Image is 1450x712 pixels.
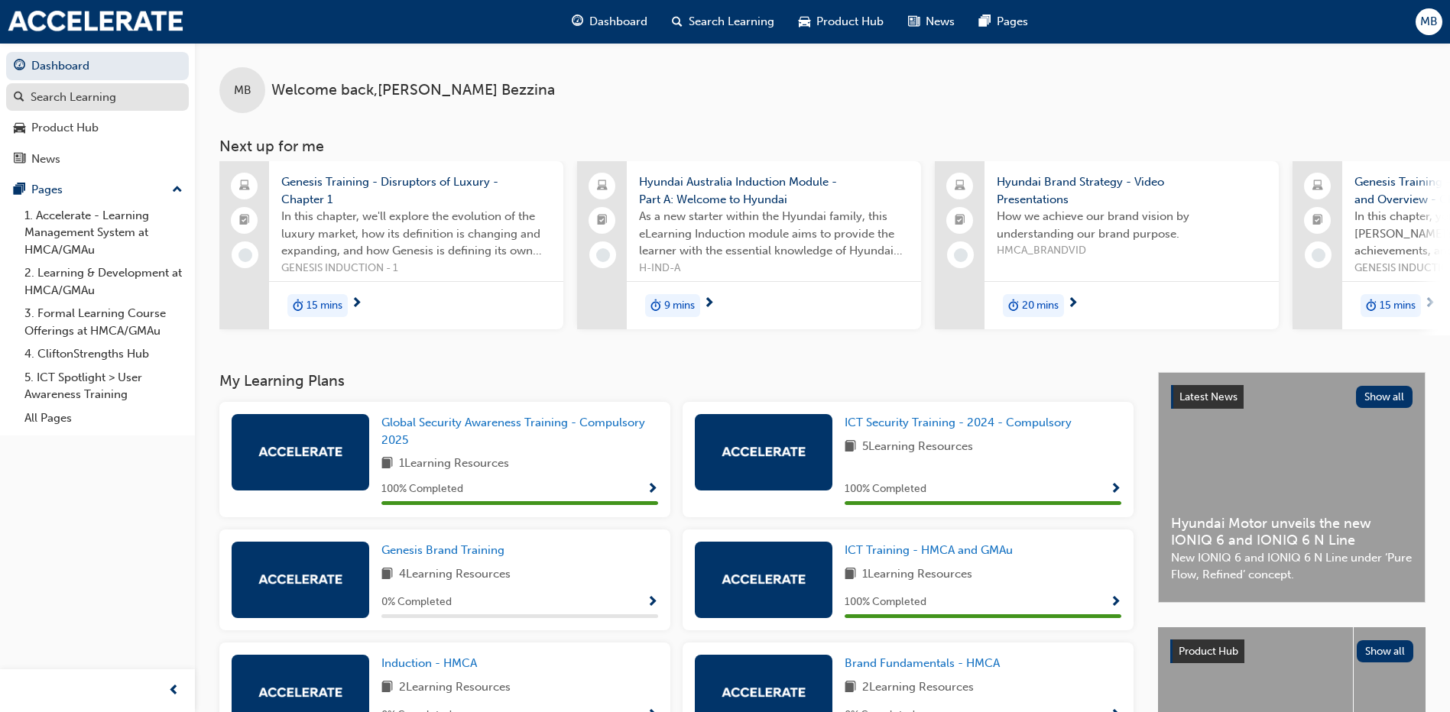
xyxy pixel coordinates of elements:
[845,656,1000,670] span: Brand Fundamentals - HMCA
[845,481,926,498] span: 100 % Completed
[1420,13,1438,31] span: MB
[381,656,477,670] span: Induction - HMCA
[845,543,1013,557] span: ICT Training - HMCA and GMAu
[997,208,1267,242] span: How we achieve our brand vision by understanding our brand purpose.
[1171,385,1413,409] a: Latest NewsShow all
[381,655,483,672] a: Induction - HMCA
[31,119,99,137] div: Product Hub
[172,180,183,200] span: up-icon
[862,438,973,457] span: 5 Learning Resources
[660,6,787,37] a: search-iconSearch Learning
[18,406,189,430] a: All Pages
[997,173,1267,208] span: Hyundai Brand Strategy - Video Presentations
[14,153,25,167] span: news-icon
[14,60,25,73] span: guage-icon
[258,447,342,457] img: accelerate-hmca
[967,6,1040,37] a: pages-iconPages
[845,565,856,584] span: book-icon
[381,414,658,448] a: Global Security Awareness Training - Compulsory 2025
[8,11,183,32] img: accelerate-hmca
[935,161,1279,329] a: Hyundai Brand Strategy - Video PresentationsHow we achieve our brand vision by understanding our ...
[639,173,909,208] span: Hyundai Australia Induction Module - Part A: Welcome to Hyundai
[14,183,25,197] span: pages-icon
[845,678,856,697] span: book-icon
[955,211,965,231] span: booktick-icon
[647,483,658,497] span: Show Progress
[862,565,972,584] span: 1 Learning Resources
[14,121,25,135] span: car-icon
[647,596,658,610] span: Show Progress
[1110,480,1121,499] button: Show Progress
[399,678,511,697] span: 2 Learning Resources
[281,173,551,208] span: Genesis Training - Disruptors of Luxury - Chapter 1
[908,12,920,31] span: news-icon
[1424,297,1435,311] span: next-icon
[1171,515,1413,549] span: Hyundai Motor unveils the new IONIQ 6 and IONIQ 6 N Line
[997,13,1028,31] span: Pages
[238,248,252,262] span: learningRecordVerb_NONE-icon
[845,414,1078,432] a: ICT Security Training - 2024 - Compulsory
[1179,645,1238,658] span: Product Hub
[6,83,189,112] a: Search Learning
[281,260,551,277] span: GENESIS INDUCTION - 1
[381,678,393,697] span: book-icon
[18,366,189,406] a: 5. ICT Spotlight > User Awareness Training
[1366,296,1377,316] span: duration-icon
[6,114,189,142] a: Product Hub
[1171,549,1413,584] span: New IONIQ 6 and IONIQ 6 N Line under ‘Pure Flow, Refined’ concept.
[1170,639,1413,664] a: Product HubShow all
[18,204,189,262] a: 1. Accelerate - Learning Management System at HMCA/GMAu
[1179,390,1238,403] span: Latest News
[647,480,658,499] button: Show Progress
[845,655,1006,672] a: Brand Fundamentals - HMCA
[381,455,393,474] span: book-icon
[351,297,362,311] span: next-icon
[31,150,60,168] div: News
[18,302,189,342] a: 3. Formal Learning Course Offerings at HMCA/GMAu
[577,161,921,329] a: Hyundai Australia Induction Module - Part A: Welcome to HyundaiAs a new starter within the Hyunda...
[399,455,509,474] span: 1 Learning Resources
[787,6,896,37] a: car-iconProduct Hub
[219,161,563,329] a: Genesis Training - Disruptors of Luxury - Chapter 1In this chapter, we'll explore the evolution o...
[816,13,884,31] span: Product Hub
[1312,248,1325,262] span: learningRecordVerb_NONE-icon
[258,688,342,697] img: accelerate-hmca
[597,176,608,196] span: laptop-icon
[926,13,955,31] span: News
[955,176,965,196] span: laptop-icon
[31,181,63,199] div: Pages
[597,211,608,231] span: booktick-icon
[381,542,511,559] a: Genesis Brand Training
[381,543,504,557] span: Genesis Brand Training
[239,211,250,231] span: booktick-icon
[1416,8,1442,35] button: MB
[307,297,342,315] span: 15 mins
[381,594,452,611] span: 0 % Completed
[1110,483,1121,497] span: Show Progress
[722,447,806,457] img: accelerate-hmca
[1356,386,1413,408] button: Show all
[234,82,251,99] span: MB
[6,49,189,176] button: DashboardSearch LearningProduct HubNews
[219,372,1134,390] h3: My Learning Plans
[589,13,647,31] span: Dashboard
[596,248,610,262] span: learningRecordVerb_NONE-icon
[703,297,715,311] span: next-icon
[381,565,393,584] span: book-icon
[896,6,967,37] a: news-iconNews
[31,89,116,106] div: Search Learning
[639,260,909,277] span: H-IND-A
[271,82,555,99] span: Welcome back , [PERSON_NAME] Bezzina
[1312,211,1323,231] span: booktick-icon
[6,52,189,80] a: Dashboard
[650,296,661,316] span: duration-icon
[862,678,974,697] span: 2 Learning Resources
[195,138,1450,155] h3: Next up for me
[1110,596,1121,610] span: Show Progress
[722,574,806,584] img: accelerate-hmca
[1067,297,1079,311] span: next-icon
[18,342,189,366] a: 4. CliftonStrengths Hub
[799,12,810,31] span: car-icon
[6,176,189,204] button: Pages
